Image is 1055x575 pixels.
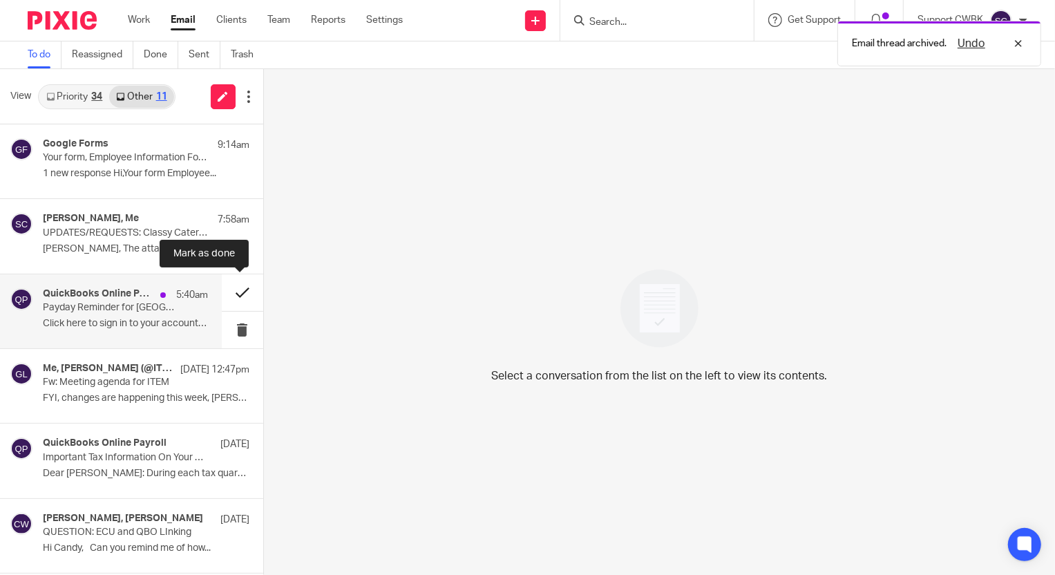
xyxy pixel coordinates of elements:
p: 7:58am [218,213,249,227]
h4: QuickBooks Online Payroll [43,437,167,449]
p: UPDATES/REQUESTS: Classy Caterer Tax Prep as of [DATE] [43,227,208,239]
p: QUESTION: ECU and QBO LInking [43,527,208,538]
p: Fw: Meeting agenda for ITEM [43,377,208,388]
h4: [PERSON_NAME], Me [43,213,139,225]
p: [DATE] 12:47pm [180,363,249,377]
p: Select a conversation from the list on the left to view its contents. [491,368,827,384]
p: [DATE] [220,437,249,451]
img: svg%3E [10,213,32,235]
a: To do [28,41,61,68]
p: Click here to sign in to your account. ... [43,318,208,330]
a: Reports [311,13,345,27]
h4: [PERSON_NAME], [PERSON_NAME] [43,513,203,525]
a: Settings [366,13,403,27]
a: Trash [231,41,264,68]
a: Email [171,13,196,27]
img: svg%3E [10,288,32,310]
p: Payday Reminder for [GEOGRAPHIC_DATA] [43,302,175,314]
a: Sent [189,41,220,68]
p: Important Tax Information On Your Federal Payment and Filing [43,452,208,464]
h4: Google Forms [43,138,108,150]
a: Other11 [109,86,173,108]
p: 9:14am [218,138,249,152]
a: Done [144,41,178,68]
p: 5:40am [176,288,208,302]
img: svg%3E [10,437,32,460]
div: 34 [91,92,102,102]
p: Your form, Employee Information Form, has new responses. [43,152,208,164]
img: Pixie [28,11,97,30]
img: svg%3E [10,513,32,535]
a: Clients [216,13,247,27]
img: svg%3E [10,363,32,385]
span: View [10,89,31,104]
h4: Me, [PERSON_NAME] (@ITEM) Lent [43,363,173,375]
div: 11 [156,92,167,102]
a: Priority34 [39,86,109,108]
p: Dear [PERSON_NAME]: During each tax quarter... [43,468,249,480]
img: image [611,261,707,357]
button: Undo [953,35,989,52]
p: FYI, changes are happening this week, [PERSON_NAME] ... [43,393,249,404]
p: [PERSON_NAME], The attached packet you gave me with... [43,243,249,255]
p: 1 new response Hi,Your form Employee... [43,168,249,180]
img: svg%3E [10,138,32,160]
p: Email thread archived. [852,37,947,50]
p: [DATE] [220,513,249,527]
a: Reassigned [72,41,133,68]
p: Hi Candy, Can you remind me of how... [43,543,249,554]
img: svg%3E [990,10,1012,32]
a: Work [128,13,150,27]
a: Team [267,13,290,27]
h4: QuickBooks Online Payroll [43,288,153,300]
